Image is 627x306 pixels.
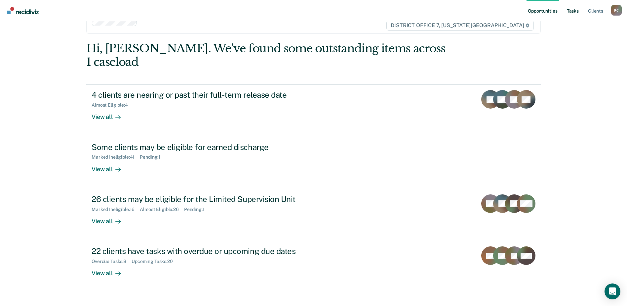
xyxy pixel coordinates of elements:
[92,194,324,204] div: 26 clients may be eligible for the Limited Supervision Unit
[86,84,541,137] a: 4 clients are nearing or past their full-term release dateAlmost Eligible:4View all
[184,207,210,212] div: Pending : 1
[92,264,129,277] div: View all
[140,154,166,160] div: Pending : 1
[611,5,622,16] button: Profile dropdown button
[92,102,133,108] div: Almost Eligible : 4
[86,42,450,69] div: Hi, [PERSON_NAME]. We’ve found some outstanding items across 1 caseload
[92,90,324,100] div: 4 clients are nearing or past their full-term release date
[140,207,184,212] div: Almost Eligible : 26
[92,108,129,121] div: View all
[386,20,533,31] span: DISTRICT OFFICE 7, [US_STATE][GEOGRAPHIC_DATA]
[611,5,622,16] div: R C
[92,160,129,173] div: View all
[86,137,541,189] a: Some clients may be eligible for earned dischargeMarked Ineligible:41Pending:1View all
[605,283,620,299] div: Open Intercom Messenger
[92,207,140,212] div: Marked Ineligible : 16
[92,212,129,225] div: View all
[86,241,541,293] a: 22 clients have tasks with overdue or upcoming due datesOverdue Tasks:8Upcoming Tasks:20View all
[7,7,39,14] img: Recidiviz
[92,154,140,160] div: Marked Ineligible : 41
[92,246,324,256] div: 22 clients have tasks with overdue or upcoming due dates
[92,142,324,152] div: Some clients may be eligible for earned discharge
[132,259,178,264] div: Upcoming Tasks : 20
[92,259,132,264] div: Overdue Tasks : 8
[86,189,541,241] a: 26 clients may be eligible for the Limited Supervision UnitMarked Ineligible:16Almost Eligible:26...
